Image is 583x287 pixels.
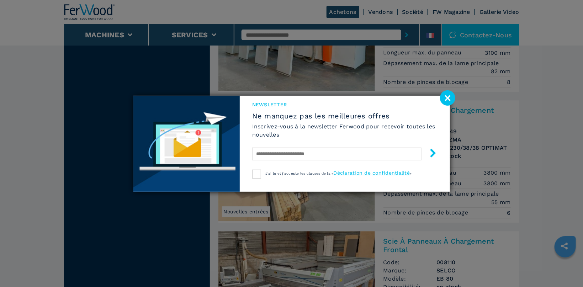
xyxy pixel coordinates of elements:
span: Ne manquez pas les meilleures offres [252,112,438,120]
span: J'ai lu et j'accepte les clauses de la « [265,171,334,175]
a: Déclaration de confidentialité [334,170,410,176]
button: submit-button [422,146,438,163]
img: Newsletter image [133,96,240,192]
h6: Inscrivez-vous à la newsletter Ferwood pour recevoir toutes les nouvelles [252,122,438,139]
span: Newsletter [252,101,438,108]
span: » [410,171,412,175]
